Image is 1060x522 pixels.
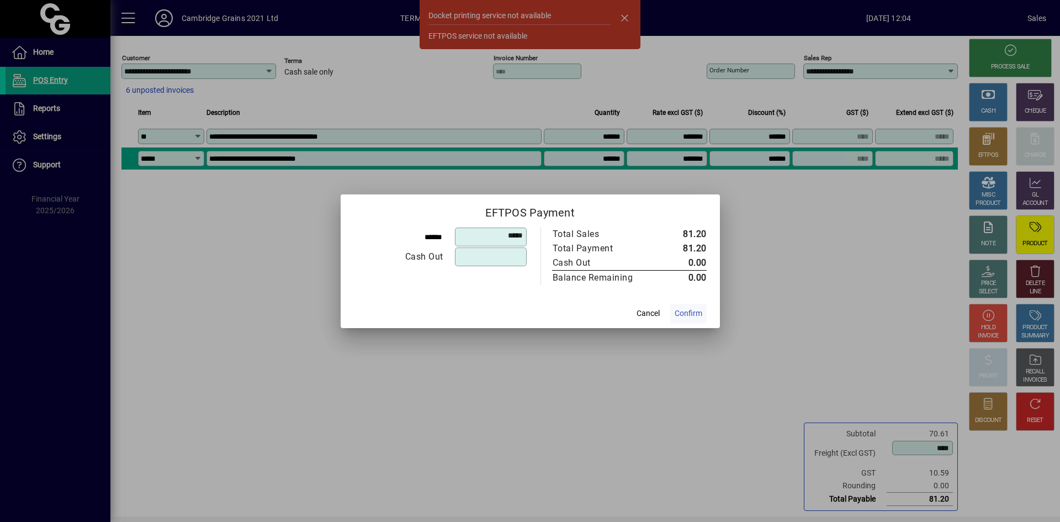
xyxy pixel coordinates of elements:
[656,241,707,256] td: 81.20
[675,308,702,319] span: Confirm
[552,241,656,256] td: Total Payment
[553,271,645,284] div: Balance Remaining
[341,194,720,226] h2: EFTPOS Payment
[656,256,707,271] td: 0.00
[670,304,707,324] button: Confirm
[553,256,645,270] div: Cash Out
[656,270,707,285] td: 0.00
[637,308,660,319] span: Cancel
[552,227,656,241] td: Total Sales
[354,250,443,263] div: Cash Out
[656,227,707,241] td: 81.20
[630,304,666,324] button: Cancel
